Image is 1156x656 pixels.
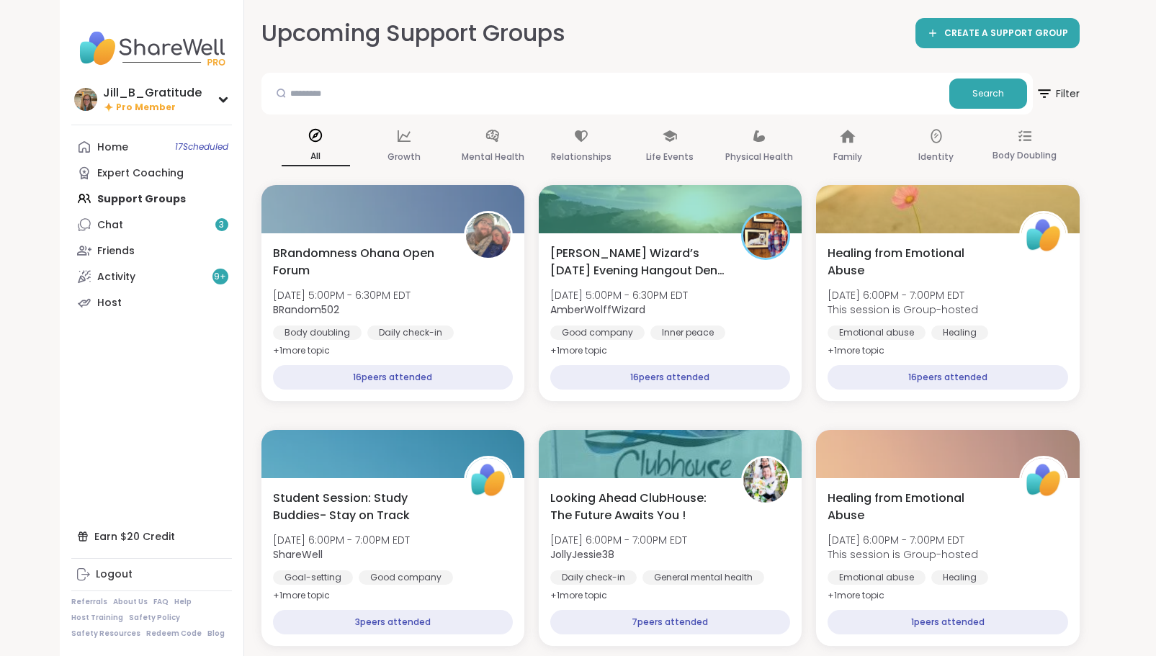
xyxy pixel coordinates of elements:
[113,597,148,607] a: About Us
[219,219,224,231] span: 3
[175,141,228,153] span: 17 Scheduled
[550,533,687,547] span: [DATE] 6:00PM - 7:00PM EDT
[833,148,862,166] p: Family
[71,160,232,186] a: Expert Coaching
[1036,76,1080,111] span: Filter
[931,325,988,340] div: Healing
[550,547,614,562] b: JollyJessie38
[725,148,793,166] p: Physical Health
[828,547,978,562] span: This session is Group-hosted
[743,213,788,258] img: AmberWolffWizard
[828,490,1003,524] span: Healing from Emotional Abuse
[642,570,764,585] div: General mental health
[550,325,645,340] div: Good company
[466,213,511,258] img: BRandom502
[273,245,448,279] span: BRandomness Ohana Open Forum
[915,18,1080,48] a: CREATE A SUPPORT GROUP
[273,490,448,524] span: Student Session: Study Buddies- Stay on Track
[261,17,565,50] h2: Upcoming Support Groups
[71,289,232,315] a: Host
[71,613,123,623] a: Host Training
[550,302,645,317] b: AmberWolffWizard
[71,23,232,73] img: ShareWell Nav Logo
[466,458,511,503] img: ShareWell
[646,148,694,166] p: Life Events
[97,270,135,284] div: Activity
[931,570,988,585] div: Healing
[273,288,411,302] span: [DATE] 5:00PM - 6:30PM EDT
[153,597,169,607] a: FAQ
[97,140,128,155] div: Home
[103,85,202,101] div: Jill_B_Gratitude
[550,570,637,585] div: Daily check-in
[116,102,176,114] span: Pro Member
[972,87,1004,100] span: Search
[828,533,978,547] span: [DATE] 6:00PM - 7:00PM EDT
[273,570,353,585] div: Goal-setting
[551,148,611,166] p: Relationships
[828,245,1003,279] span: Healing from Emotional Abuse
[97,244,135,259] div: Friends
[1021,213,1066,258] img: ShareWell
[462,148,524,166] p: Mental Health
[273,302,339,317] b: BRandom502
[71,212,232,238] a: Chat3
[828,365,1067,390] div: 16 peers attended
[71,238,232,264] a: Friends
[71,524,232,549] div: Earn $20 Credit
[97,296,122,310] div: Host
[97,166,184,181] div: Expert Coaching
[359,570,453,585] div: Good company
[214,271,226,283] span: 9 +
[71,629,140,639] a: Safety Resources
[129,613,180,623] a: Safety Policy
[273,365,513,390] div: 16 peers attended
[146,629,202,639] a: Redeem Code
[367,325,454,340] div: Daily check-in
[273,325,362,340] div: Body doubling
[828,570,926,585] div: Emotional abuse
[550,610,790,634] div: 7 peers attended
[71,562,232,588] a: Logout
[828,302,978,317] span: This session is Group-hosted
[918,148,954,166] p: Identity
[993,147,1057,164] p: Body Doubling
[273,547,323,562] b: ShareWell
[71,597,107,607] a: Referrals
[71,134,232,160] a: Home17Scheduled
[282,148,350,166] p: All
[650,325,725,340] div: Inner peace
[97,218,123,233] div: Chat
[96,567,133,582] div: Logout
[273,533,410,547] span: [DATE] 6:00PM - 7:00PM EDT
[828,325,926,340] div: Emotional abuse
[1036,73,1080,114] button: Filter
[207,629,225,639] a: Blog
[550,288,688,302] span: [DATE] 5:00PM - 6:30PM EDT
[174,597,192,607] a: Help
[550,490,725,524] span: Looking Ahead ClubHouse: The Future Awaits You !
[550,245,725,279] span: [PERSON_NAME] Wizard’s [DATE] Evening Hangout Den 🐺🪄
[74,88,97,111] img: Jill_B_Gratitude
[828,610,1067,634] div: 1 peers attended
[273,610,513,634] div: 3 peers attended
[71,264,232,289] a: Activity9+
[944,27,1068,40] span: CREATE A SUPPORT GROUP
[828,288,978,302] span: [DATE] 6:00PM - 7:00PM EDT
[949,78,1027,109] button: Search
[387,148,421,166] p: Growth
[1021,458,1066,503] img: ShareWell
[743,458,788,503] img: JollyJessie38
[550,365,790,390] div: 16 peers attended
